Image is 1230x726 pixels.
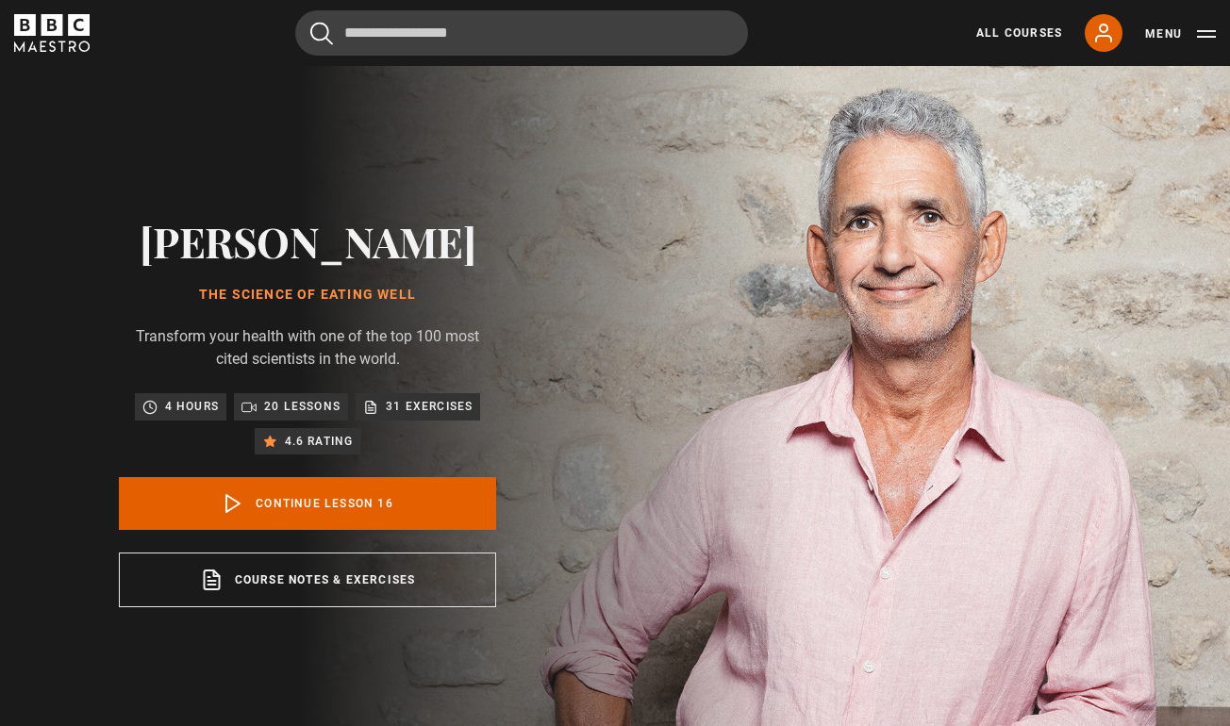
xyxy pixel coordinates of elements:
p: Transform your health with one of the top 100 most cited scientists in the world. [119,325,496,371]
h2: [PERSON_NAME] [119,217,496,265]
a: All Courses [976,25,1062,41]
p: 4.6 rating [285,432,354,451]
a: Course notes & exercises [119,553,496,607]
p: 4 hours [165,397,219,416]
button: Submit the search query [310,22,333,45]
svg: BBC Maestro [14,14,90,52]
h1: The Science of Eating Well [119,288,496,303]
a: Continue lesson 16 [119,477,496,530]
button: Toggle navigation [1145,25,1216,43]
input: Search [295,10,748,56]
p: 31 exercises [386,397,473,416]
p: 20 lessons [264,397,341,416]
